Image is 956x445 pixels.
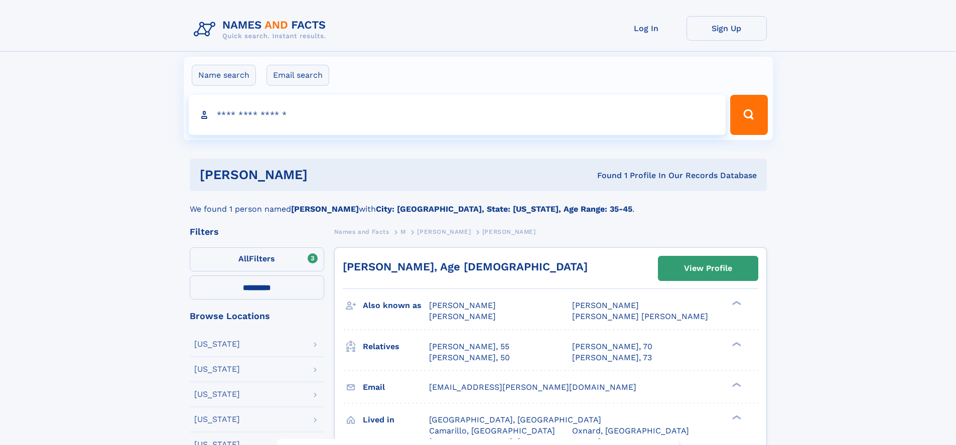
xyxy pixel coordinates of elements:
[482,228,536,235] span: [PERSON_NAME]
[429,415,601,424] span: [GEOGRAPHIC_DATA], [GEOGRAPHIC_DATA]
[730,414,742,420] div: ❯
[572,301,639,310] span: [PERSON_NAME]
[429,341,509,352] a: [PERSON_NAME], 55
[730,300,742,307] div: ❯
[417,228,471,235] span: [PERSON_NAME]
[429,301,496,310] span: [PERSON_NAME]
[429,426,555,435] span: Camarillo, [GEOGRAPHIC_DATA]
[730,341,742,347] div: ❯
[190,191,767,215] div: We found 1 person named with .
[400,225,406,238] a: M
[572,312,708,321] span: [PERSON_NAME] [PERSON_NAME]
[192,65,256,86] label: Name search
[687,16,767,41] a: Sign Up
[200,169,453,181] h1: [PERSON_NAME]
[363,379,429,396] h3: Email
[190,16,334,43] img: Logo Names and Facts
[194,390,240,398] div: [US_STATE]
[189,95,726,135] input: search input
[238,254,249,263] span: All
[190,312,324,321] div: Browse Locations
[291,204,359,214] b: [PERSON_NAME]
[376,204,632,214] b: City: [GEOGRAPHIC_DATA], State: [US_STATE], Age Range: 35-45
[572,352,652,363] a: [PERSON_NAME], 73
[417,225,471,238] a: [PERSON_NAME]
[658,256,758,280] a: View Profile
[266,65,329,86] label: Email search
[684,257,732,280] div: View Profile
[194,340,240,348] div: [US_STATE]
[429,312,496,321] span: [PERSON_NAME]
[730,95,767,135] button: Search Button
[730,381,742,388] div: ❯
[334,225,389,238] a: Names and Facts
[363,411,429,428] h3: Lived in
[572,341,652,352] a: [PERSON_NAME], 70
[400,228,406,235] span: M
[190,227,324,236] div: Filters
[194,415,240,423] div: [US_STATE]
[343,260,588,273] a: [PERSON_NAME], Age [DEMOGRAPHIC_DATA]
[606,16,687,41] a: Log In
[429,352,510,363] a: [PERSON_NAME], 50
[452,170,757,181] div: Found 1 Profile In Our Records Database
[363,338,429,355] h3: Relatives
[194,365,240,373] div: [US_STATE]
[363,297,429,314] h3: Also known as
[572,426,689,435] span: Oxnard, [GEOGRAPHIC_DATA]
[190,247,324,271] label: Filters
[429,382,636,392] span: [EMAIL_ADDRESS][PERSON_NAME][DOMAIN_NAME]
